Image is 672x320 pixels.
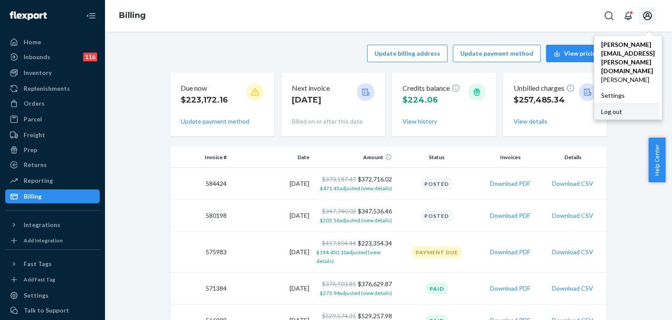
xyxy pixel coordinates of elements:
td: [DATE] [230,232,313,273]
a: Orders [5,96,100,110]
ol: breadcrumbs [112,3,153,28]
div: Talk to Support [24,306,69,315]
a: Returns [5,158,100,172]
img: Flexport logo [10,11,47,20]
button: Download PDF [490,211,530,220]
a: Replenishments [5,82,100,96]
div: Returns [24,160,47,169]
div: Billing [24,192,42,201]
button: Update payment method [453,45,541,62]
th: Details [542,147,607,168]
div: Freight [24,131,45,139]
div: Payment Due [412,246,462,258]
div: Home [24,38,41,46]
span: $273.94 adjusted (view details) [320,290,392,296]
td: $223,354.34 [313,232,395,273]
td: $347,536.46 [313,200,395,232]
button: Update billing address [367,45,448,62]
th: Invoices [478,147,542,168]
th: Date [230,147,313,168]
p: $223,172.16 [181,94,228,106]
a: Settings [594,88,662,103]
div: Inventory [24,68,52,77]
button: $471.45adjusted (view details) [320,184,392,192]
button: View pricing [546,45,607,62]
div: Posted [420,210,453,222]
a: Talk to Support [5,303,100,317]
th: Status [395,147,478,168]
th: Invoice # [170,147,230,168]
a: Billing [119,11,146,20]
p: $257,485.34 [514,94,575,106]
p: [DATE] [292,94,330,106]
td: 575983 [170,232,230,273]
div: Inbounds [24,53,50,61]
div: Reporting [24,176,53,185]
td: 584424 [170,168,230,200]
button: Log out [594,103,660,120]
a: Inbounds116 [5,50,100,64]
button: Open Search Box [600,7,618,25]
div: Add Fast Tag [24,276,55,283]
button: $273.94adjusted (view details) [320,288,392,297]
a: Settings [5,288,100,302]
td: $372,716.02 [313,168,395,200]
button: Update payment method [181,117,249,126]
td: [DATE] [230,168,313,200]
div: Add Integration [24,237,63,244]
a: Add Integration [5,235,100,246]
button: Download CSV [552,179,593,188]
a: Parcel [5,112,100,126]
a: Reporting [5,174,100,188]
p: Credits balance [402,83,460,93]
button: Download CSV [552,211,593,220]
button: View history [402,117,437,126]
button: $194,450.10adjusted (view details) [316,248,392,265]
button: Download PDF [490,248,530,256]
span: [PERSON_NAME][EMAIL_ADDRESS][PERSON_NAME][DOMAIN_NAME] [601,40,655,75]
p: Billed on or after this date [292,117,375,126]
a: [PERSON_NAME][EMAIL_ADDRESS][PERSON_NAME][DOMAIN_NAME][PERSON_NAME] [594,37,662,88]
p: Unbilled charges [514,83,575,93]
div: Fast Tags [24,260,52,268]
span: $224.06 [402,95,438,105]
div: Paid [426,283,448,295]
a: Billing [5,189,100,203]
p: Due now [181,83,228,93]
button: Open notifications [619,7,637,25]
div: Posted [420,178,453,190]
td: [DATE] [230,200,313,232]
td: $376,629.87 [313,273,395,305]
button: View details [514,117,547,126]
div: Prep [24,146,37,154]
button: Download CSV [552,248,593,256]
button: $203.56adjusted (view details) [320,216,392,224]
div: 116 [83,53,97,61]
a: Add Fast Tag [5,274,100,285]
a: Freight [5,128,100,142]
button: Download CSV [552,284,593,293]
span: $373,187.47 [322,175,356,183]
button: Download PDF [490,179,530,188]
span: [PERSON_NAME] [601,75,655,84]
span: $376,903.81 [322,280,356,288]
th: Amount [313,147,395,168]
td: [DATE] [230,273,313,305]
button: Help Center [648,138,665,182]
a: Prep [5,143,100,157]
div: Replenishments [24,84,70,93]
div: Orders [24,99,45,108]
span: $194,450.10 adjusted (view details) [316,249,381,264]
button: Fast Tags [5,257,100,271]
span: $203.56 adjusted (view details) [320,217,392,224]
button: Download PDF [490,284,530,293]
span: $529,574.31 [322,312,356,320]
td: 580198 [170,200,230,232]
button: Open account menu [639,7,656,25]
p: Next invoice [292,83,330,93]
div: Settings [24,291,49,300]
div: Integrations [24,220,60,229]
